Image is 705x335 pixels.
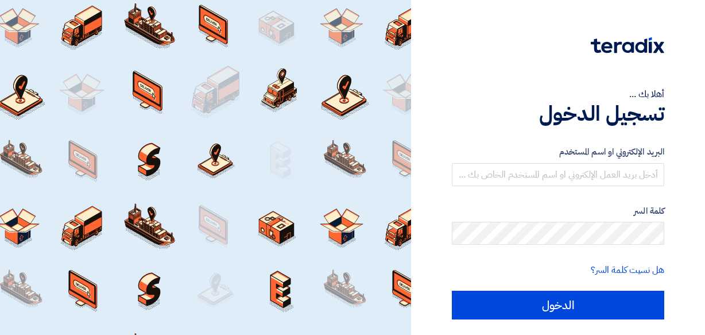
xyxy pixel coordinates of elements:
[452,291,664,319] input: الدخول
[452,163,664,186] input: أدخل بريد العمل الإلكتروني او اسم المستخدم الخاص بك ...
[452,205,664,218] label: كلمة السر
[452,101,664,126] h1: تسجيل الدخول
[452,87,664,101] div: أهلا بك ...
[452,145,664,159] label: البريد الإلكتروني او اسم المستخدم
[591,263,664,277] a: هل نسيت كلمة السر؟
[591,37,664,53] img: Teradix logo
